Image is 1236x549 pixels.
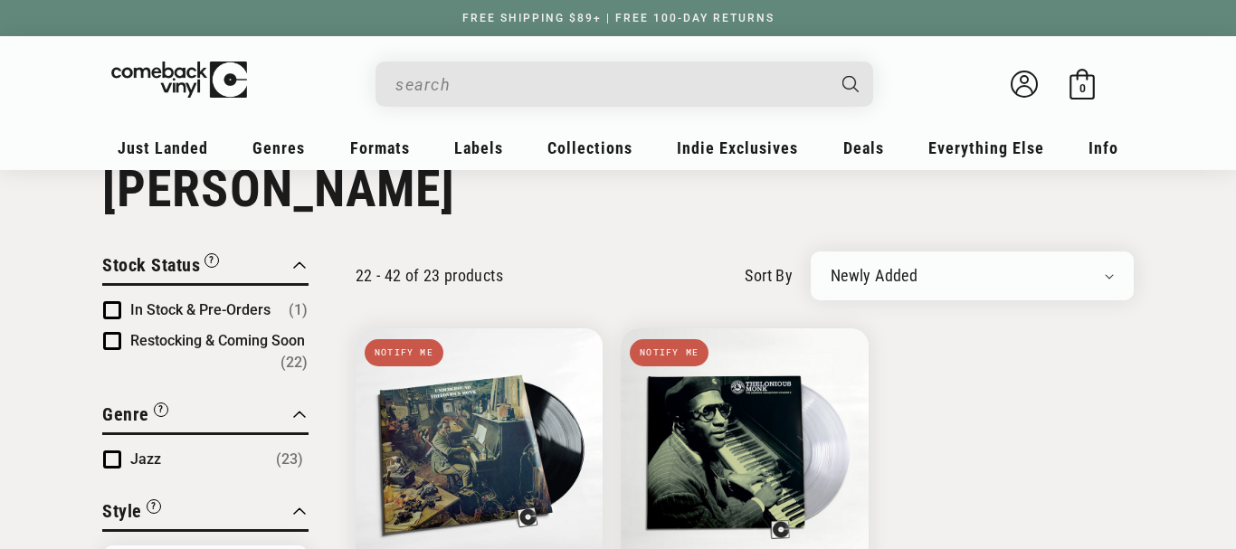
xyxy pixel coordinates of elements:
span: Indie Exclusives [677,138,798,157]
label: sort by [745,263,793,288]
span: Number of products: (22) [280,352,308,374]
span: Info [1089,138,1118,157]
span: Genre [102,403,149,425]
div: Search [376,62,873,107]
span: Genres [252,138,305,157]
span: Number of products: (1) [289,299,308,321]
input: When autocomplete results are available use up and down arrows to review and enter to select [395,66,824,103]
span: Labels [454,138,503,157]
button: Filter by Stock Status [102,251,219,283]
span: Collections [547,138,632,157]
button: Search [827,62,876,107]
button: Filter by Genre [102,401,168,432]
span: Formats [350,138,410,157]
span: In Stock & Pre-Orders [130,301,271,318]
span: Style [102,500,142,522]
a: FREE SHIPPING $89+ | FREE 100-DAY RETURNS [444,12,793,24]
span: Jazz [130,450,161,468]
span: Number of products: (23) [276,449,303,470]
span: Deals [843,138,884,157]
h1: [PERSON_NAME] [102,159,1134,219]
span: Restocking & Coming Soon [130,332,305,349]
span: Everything Else [928,138,1044,157]
span: Stock Status [102,254,200,276]
span: 0 [1079,81,1086,95]
button: Filter by Style [102,497,161,529]
p: 22 - 42 of 23 products [356,266,503,285]
span: Just Landed [118,138,208,157]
